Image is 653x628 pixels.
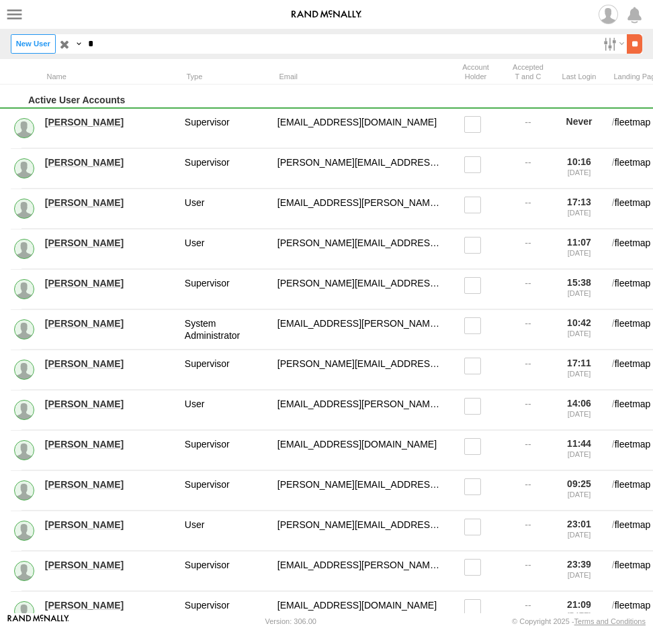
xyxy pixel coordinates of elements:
[275,557,443,586] div: carolina.herrera@t-siete.com
[554,597,605,626] div: 21:09 [DATE]
[265,617,316,625] div: Version: 306.00
[275,597,443,626] div: trafico2@t-siete.com
[45,237,175,249] a: [PERSON_NAME]
[45,156,175,168] a: [PERSON_NAME]
[292,10,361,19] img: rand-logo.svg
[45,519,175,531] a: [PERSON_NAME]
[464,438,488,455] label: Read only
[554,195,605,223] div: 17:13 [DATE]
[449,60,503,83] div: Account Holder
[183,235,270,264] div: User
[183,195,270,223] div: User
[275,396,443,425] div: aurora.becerra@t-siete.com
[183,114,270,143] div: Supervisor
[275,315,443,344] div: angel.mora@t-siete.com
[275,235,443,264] div: alonso.dominguez@t-siete.com
[275,154,443,183] div: Adriana.duran@flex.com
[183,557,270,586] div: Supervisor
[554,557,605,586] div: 23:39 [DATE]
[275,517,443,545] div: carlos.vazquez@t-siete.com
[7,615,69,628] a: Visit our Website
[45,358,175,370] a: [PERSON_NAME]
[512,617,646,625] div: © Copyright 2025 -
[73,34,84,54] label: Search Query
[464,156,488,173] label: Read only
[183,396,270,425] div: User
[45,317,175,329] a: [PERSON_NAME]
[275,275,443,304] div: andres.lujan@t-siete.com
[43,70,177,83] div: Name
[464,358,488,374] label: Read only
[464,398,488,415] label: Read only
[183,70,270,83] div: Type
[11,34,56,54] label: Create New User
[464,478,488,495] label: Read only
[183,597,270,626] div: Supervisor
[554,235,605,264] div: 11:07 [DATE]
[554,275,605,304] div: 15:38 [DATE]
[464,237,488,254] label: Read only
[554,436,605,465] div: 11:44 [DATE]
[574,617,646,625] a: Terms and Conditions
[45,559,175,571] a: [PERSON_NAME]
[275,356,443,384] div: antonio.fernandez@t-siete.com
[275,70,443,83] div: Email
[275,476,443,505] div: carlos.alvarez@t-siete.com
[275,114,443,143] div: agonz345@its.jnj.com
[183,476,270,505] div: Supervisor
[464,277,488,294] label: Read only
[45,478,175,490] a: [PERSON_NAME]
[598,34,627,54] label: Search Filter Options
[275,436,443,465] div: servicio.cliente7@t-siete.com
[464,559,488,576] label: Read only
[183,275,270,304] div: Supervisor
[554,315,605,344] div: 10:42 [DATE]
[464,599,488,616] label: Read only
[464,197,488,213] label: Read only
[183,154,270,183] div: Supervisor
[464,317,488,334] label: Read only
[554,154,605,183] div: 10:16 [DATE]
[183,436,270,465] div: Supervisor
[45,197,175,209] a: [PERSON_NAME]
[45,116,175,128] a: [PERSON_NAME]
[183,356,270,384] div: Supervisor
[464,519,488,535] label: Read only
[45,398,175,410] a: [PERSON_NAME]
[45,599,175,611] a: [PERSON_NAME]
[45,438,175,450] a: [PERSON_NAME]
[554,396,605,425] div: 14:06 [DATE]
[554,476,605,505] div: 09:25 [DATE]
[45,277,175,289] a: [PERSON_NAME]
[508,60,548,83] div: Has user accepted Terms and Conditions
[183,315,270,344] div: System Administrator
[554,517,605,545] div: 23:01 [DATE]
[554,70,605,83] div: Last Login
[464,116,488,133] label: Read only
[183,517,270,545] div: User
[554,356,605,384] div: 17:11 [DATE]
[275,195,443,223] div: External.Alexander.Alvarez@Kuehne-Nagel.com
